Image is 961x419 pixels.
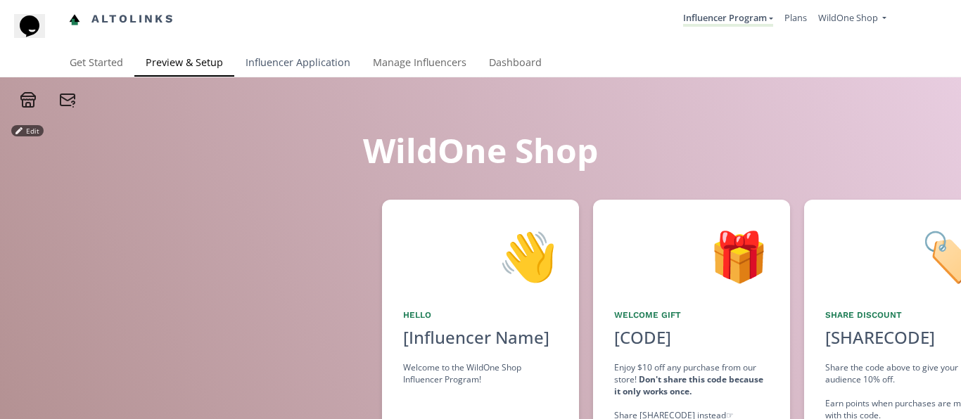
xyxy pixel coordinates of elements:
[784,11,807,24] a: Plans
[134,50,234,78] a: Preview & Setup
[614,373,763,397] strong: Don't share this code because it only works once.
[478,50,553,78] a: Dashboard
[14,14,59,56] iframe: chat widget
[362,50,478,78] a: Manage Influencers
[403,361,558,385] div: Welcome to the WildOne Shop Influencer Program!
[69,14,80,25] img: favicon-32x32.png
[683,11,773,27] a: Influencer Program
[606,325,680,349] div: [CODE]
[363,120,598,181] div: WildOne Shop
[69,8,174,31] a: Altolinks
[818,11,886,27] a: WildOne Shop
[614,309,769,321] div: Welcome Gift
[11,125,44,136] button: Edit
[614,221,769,292] div: 🎁
[403,221,558,292] div: 👋
[58,50,134,78] a: Get Started
[403,309,558,321] div: Hello
[818,11,878,24] span: WildOne Shop
[825,325,935,349] div: [SHARECODE]
[403,325,558,349] div: [Influencer Name]
[234,50,362,78] a: Influencer Application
